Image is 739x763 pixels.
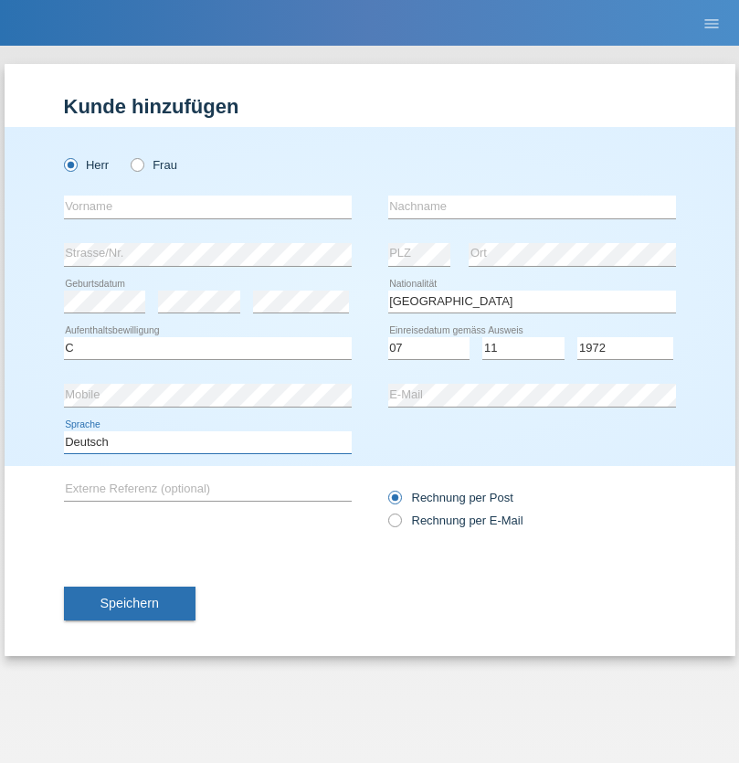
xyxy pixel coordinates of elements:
[64,95,676,118] h1: Kunde hinzufügen
[702,15,721,33] i: menu
[64,587,195,621] button: Speichern
[693,17,730,28] a: menu
[64,158,76,170] input: Herr
[131,158,177,172] label: Frau
[388,491,513,504] label: Rechnung per Post
[100,596,159,610] span: Speichern
[388,491,400,514] input: Rechnung per Post
[64,158,110,172] label: Herr
[388,514,523,527] label: Rechnung per E-Mail
[131,158,143,170] input: Frau
[388,514,400,536] input: Rechnung per E-Mail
